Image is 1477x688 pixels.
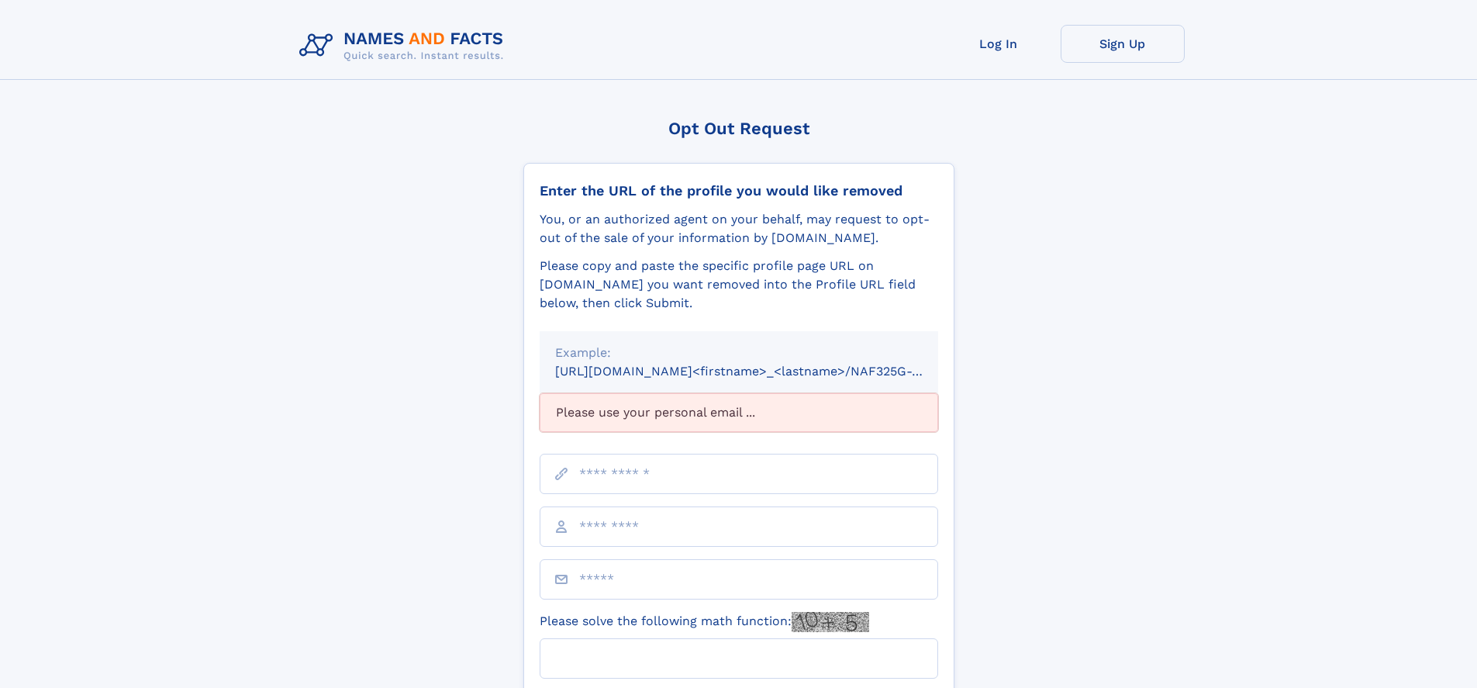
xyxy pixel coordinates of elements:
img: Logo Names and Facts [293,25,516,67]
div: Example: [555,344,923,362]
label: Please solve the following math function: [540,612,869,632]
div: Enter the URL of the profile you would like removed [540,182,938,199]
div: Opt Out Request [523,119,954,138]
div: Please copy and paste the specific profile page URL on [DOMAIN_NAME] you want removed into the Pr... [540,257,938,313]
div: Please use your personal email ... [540,393,938,432]
small: [URL][DOMAIN_NAME]<firstname>_<lastname>/NAF325G-xxxxxxxx [555,364,968,379]
a: Log In [937,25,1061,63]
a: Sign Up [1061,25,1185,63]
div: You, or an authorized agent on your behalf, may request to opt-out of the sale of your informatio... [540,210,938,247]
